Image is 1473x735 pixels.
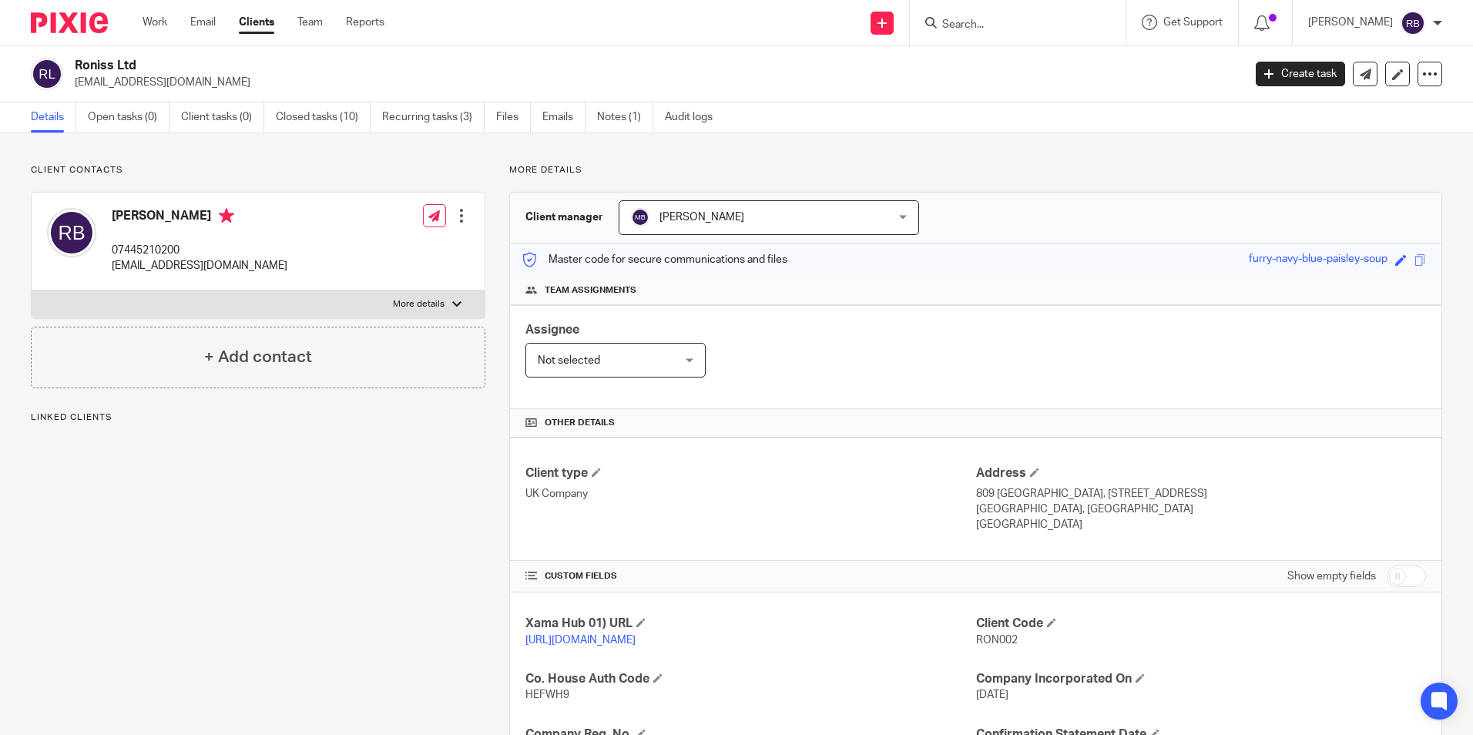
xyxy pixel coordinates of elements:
[1163,17,1223,28] span: Get Support
[976,635,1018,646] span: RON002
[976,502,1426,517] p: [GEOGRAPHIC_DATA], [GEOGRAPHIC_DATA]
[525,570,975,582] h4: CUSTOM FIELDS
[1401,11,1425,35] img: svg%3E
[393,298,445,310] p: More details
[1256,62,1345,86] a: Create task
[525,690,569,700] span: HEFWH9
[538,355,600,366] span: Not selected
[545,417,615,429] span: Other details
[1287,569,1376,584] label: Show empty fields
[525,671,975,687] h4: Co. House Auth Code
[941,18,1079,32] input: Search
[597,102,653,133] a: Notes (1)
[276,102,371,133] a: Closed tasks (10)
[545,284,636,297] span: Team assignments
[75,58,1001,74] h2: Roniss Ltd
[525,616,975,632] h4: Xama Hub 01) URL
[525,324,579,336] span: Assignee
[204,345,312,369] h4: + Add contact
[112,243,287,258] p: 07445210200
[346,15,384,30] a: Reports
[525,635,636,646] a: [URL][DOMAIN_NAME]
[542,102,586,133] a: Emails
[496,102,531,133] a: Files
[112,258,287,274] p: [EMAIL_ADDRESS][DOMAIN_NAME]
[31,102,76,133] a: Details
[976,671,1426,687] h4: Company Incorporated On
[31,12,108,33] img: Pixie
[382,102,485,133] a: Recurring tasks (3)
[143,15,167,30] a: Work
[659,212,744,223] span: [PERSON_NAME]
[976,616,1426,632] h4: Client Code
[522,252,787,267] p: Master code for secure communications and files
[181,102,264,133] a: Client tasks (0)
[31,164,485,176] p: Client contacts
[976,517,1426,532] p: [GEOGRAPHIC_DATA]
[509,164,1442,176] p: More details
[31,58,63,90] img: svg%3E
[47,208,96,257] img: svg%3E
[88,102,169,133] a: Open tasks (0)
[239,15,274,30] a: Clients
[1308,15,1393,30] p: [PERSON_NAME]
[976,465,1426,482] h4: Address
[112,208,287,227] h4: [PERSON_NAME]
[75,75,1233,90] p: [EMAIL_ADDRESS][DOMAIN_NAME]
[976,690,1008,700] span: [DATE]
[976,486,1426,502] p: 809 [GEOGRAPHIC_DATA], [STREET_ADDRESS]
[219,208,234,223] i: Primary
[525,210,603,225] h3: Client manager
[665,102,724,133] a: Audit logs
[631,208,649,227] img: svg%3E
[31,411,485,424] p: Linked clients
[297,15,323,30] a: Team
[525,465,975,482] h4: Client type
[525,486,975,502] p: UK Company
[190,15,216,30] a: Email
[1249,251,1387,269] div: furry-navy-blue-paisley-soup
